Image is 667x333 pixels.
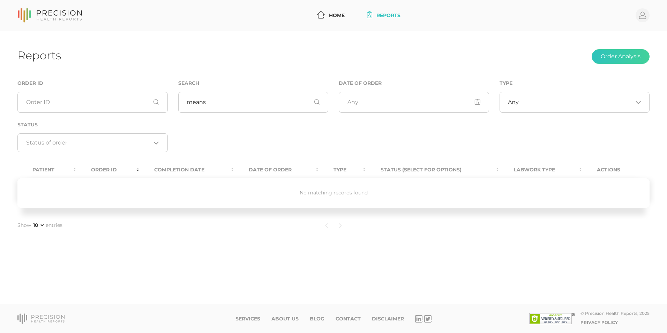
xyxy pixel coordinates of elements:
th: Date Of Order : activate to sort column ascending [234,162,319,178]
a: Privacy Policy [580,320,618,325]
a: Reports [364,9,404,22]
a: Home [314,9,347,22]
th: Labwork Type : activate to sort column ascending [499,162,582,178]
label: Type [500,80,512,86]
a: Disclaimer [372,316,404,322]
th: Patient : activate to sort column ascending [17,162,76,178]
label: Show entries [17,222,62,229]
input: Any [339,92,489,113]
th: Actions [582,162,650,178]
a: Blog [310,316,324,322]
label: Date of Order [339,80,382,86]
h1: Reports [17,49,61,62]
div: Search for option [17,133,168,152]
button: Order Analysis [592,49,650,64]
a: About Us [271,316,299,322]
th: Type : activate to sort column ascending [318,162,366,178]
input: Search for option [519,99,633,106]
label: Search [178,80,199,86]
label: Order ID [17,80,43,86]
input: Search for option [26,139,151,146]
label: Status [17,122,38,128]
th: Order ID : activate to sort column ascending [76,162,140,178]
div: © Precision Health Reports, 2025 [580,311,650,316]
td: No matching records found [17,178,650,208]
input: First or Last Name [178,92,329,113]
div: Search for option [500,92,650,113]
span: Any [508,99,519,106]
a: Contact [336,316,361,322]
input: Order ID [17,92,168,113]
img: SSL site seal - click to verify [529,313,575,324]
th: Status (Select for Options) : activate to sort column ascending [366,162,499,178]
th: Completion Date : activate to sort column ascending [139,162,233,178]
a: Services [235,316,260,322]
select: Showentries [32,222,45,229]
